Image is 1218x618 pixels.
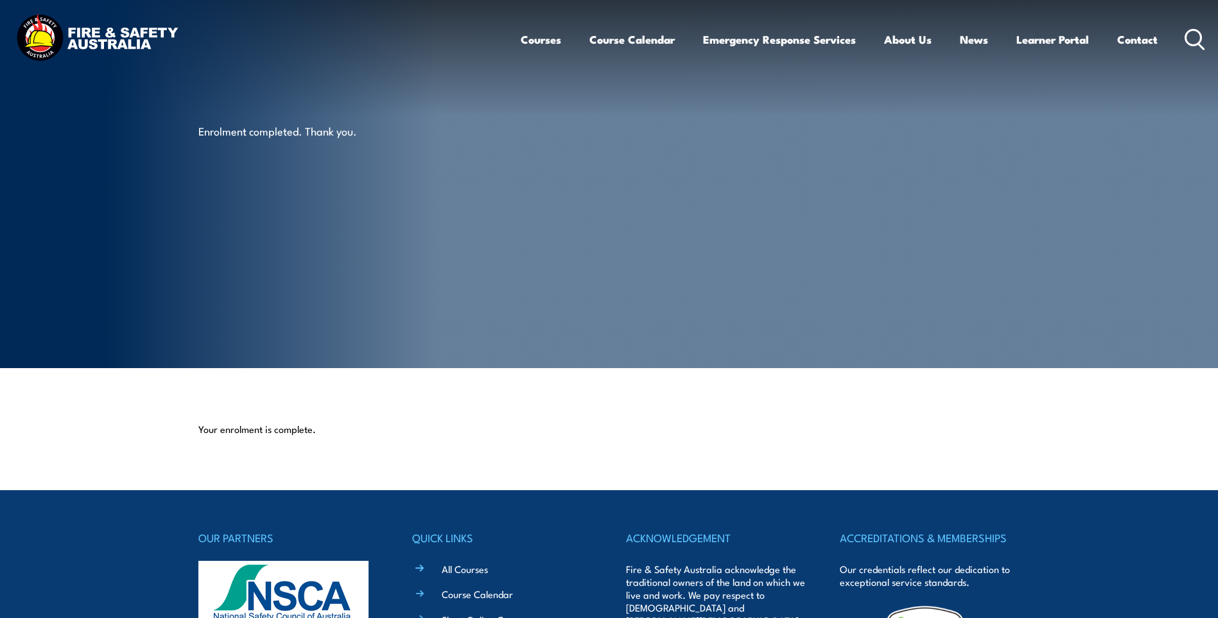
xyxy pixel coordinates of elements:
h4: ACCREDITATIONS & MEMBERSHIPS [840,529,1020,547]
a: News [960,22,988,57]
a: Course Calendar [442,587,513,601]
a: Courses [521,22,561,57]
a: Emergency Response Services [703,22,856,57]
a: Learner Portal [1016,22,1089,57]
p: Enrolment completed. Thank you. [198,123,433,138]
h4: ACKNOWLEDGEMENT [626,529,806,547]
a: Course Calendar [589,22,675,57]
a: Contact [1117,22,1158,57]
h4: QUICK LINKS [412,529,592,547]
a: About Us [884,22,932,57]
h4: OUR PARTNERS [198,529,378,547]
a: All Courses [442,562,488,576]
p: Our credentials reflect our dedication to exceptional service standards. [840,563,1020,588]
p: Your enrolment is complete. [198,423,1020,436]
